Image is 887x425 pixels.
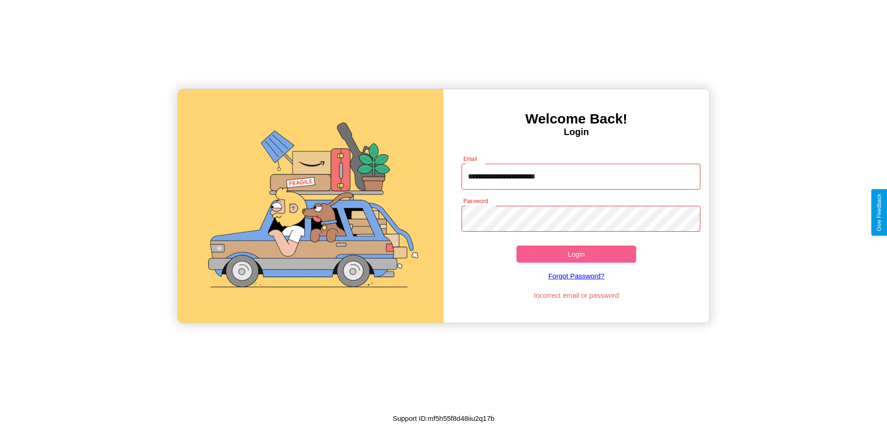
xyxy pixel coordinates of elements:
[516,246,636,263] button: Login
[457,289,696,302] p: Incorrect email or password
[463,155,478,163] label: Email
[393,412,494,425] p: Support ID: mf5h55f8d48iiu2q17b
[876,194,882,231] div: Give Feedback
[443,111,709,127] h3: Welcome Back!
[457,263,696,289] a: Forgot Password?
[463,197,488,205] label: Password
[443,127,709,137] h4: Login
[178,89,443,323] img: gif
